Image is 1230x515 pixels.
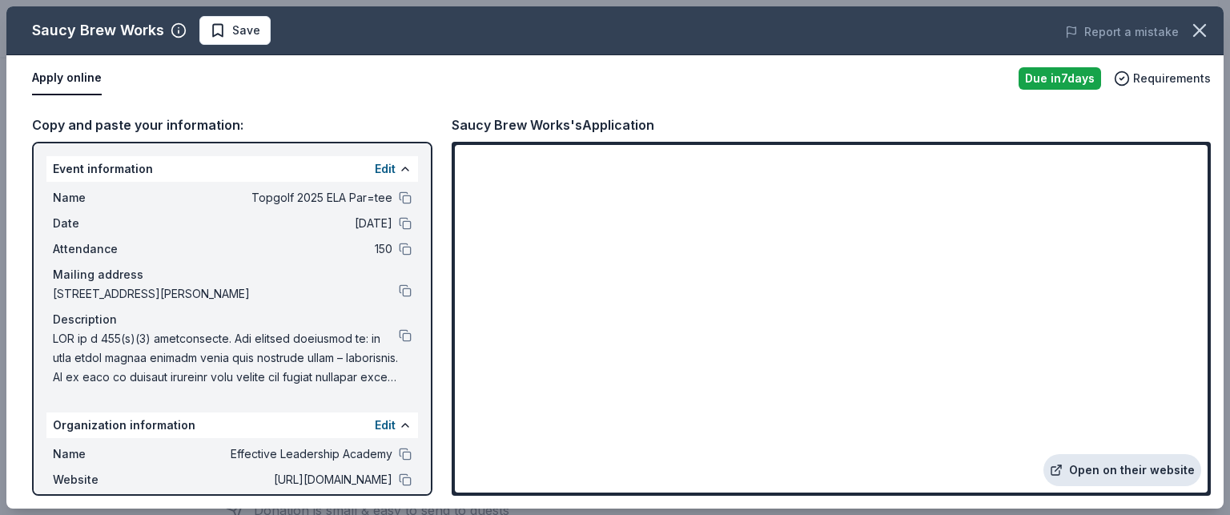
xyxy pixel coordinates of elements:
[1114,69,1211,88] button: Requirements
[53,310,412,329] div: Description
[46,156,418,182] div: Event information
[452,115,654,135] div: Saucy Brew Works's Application
[32,18,164,43] div: Saucy Brew Works
[53,445,160,464] span: Name
[232,21,260,40] span: Save
[53,265,412,284] div: Mailing address
[32,115,432,135] div: Copy and paste your information:
[160,239,392,259] span: 150
[53,188,160,207] span: Name
[53,470,160,489] span: Website
[1065,22,1179,42] button: Report a mistake
[1133,69,1211,88] span: Requirements
[32,62,102,95] button: Apply online
[375,159,396,179] button: Edit
[160,214,392,233] span: [DATE]
[53,284,399,304] span: [STREET_ADDRESS][PERSON_NAME]
[46,412,418,438] div: Organization information
[160,188,392,207] span: Topgolf 2025 ELA Par=tee
[53,239,160,259] span: Attendance
[53,329,399,387] span: LOR ip d 455(s)(3) ametconsecte. Adi elitsed doeiusmod te: in utla etdol magnaa enimadm venia qui...
[375,416,396,435] button: Edit
[1019,67,1101,90] div: Due in 7 days
[1043,454,1201,486] a: Open on their website
[160,470,392,489] span: [URL][DOMAIN_NAME]
[199,16,271,45] button: Save
[53,214,160,233] span: Date
[160,445,392,464] span: Effective Leadership Academy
